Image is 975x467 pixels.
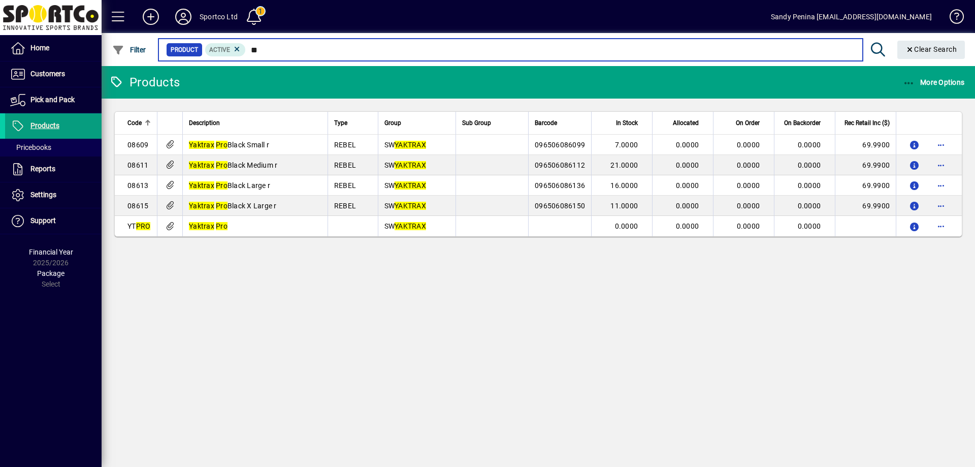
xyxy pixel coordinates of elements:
button: More Options [900,73,967,91]
em: Pro [216,222,227,230]
div: Sportco Ltd [200,9,238,25]
span: 7.0000 [615,141,638,149]
span: Support [30,216,56,225]
span: Black Medium r [189,161,277,169]
em: Yaktrax [189,202,214,210]
span: 0.0000 [737,181,760,190]
span: 096506086136 [535,181,585,190]
div: Sandy Penina [EMAIL_ADDRESS][DOMAIN_NAME] [771,9,932,25]
span: 0.0000 [737,222,760,230]
span: 0.0000 [615,222,638,230]
span: 0.0000 [676,181,699,190]
span: 0.0000 [798,202,821,210]
span: Pick and Pack [30,96,75,104]
div: On Order [720,117,769,129]
a: Customers [5,61,102,87]
em: YAKTRAX [395,202,426,210]
span: On Backorder [784,117,821,129]
span: Home [30,44,49,52]
span: More Options [903,78,965,86]
td: 69.9900 [835,155,896,175]
span: 0.0000 [737,161,760,169]
span: In Stock [616,117,638,129]
span: Black Small r [189,141,269,149]
span: Sub Group [462,117,491,129]
em: Yaktrax [189,181,214,190]
a: Reports [5,157,102,182]
span: YT [127,222,150,230]
span: 16.0000 [610,181,638,190]
em: Pro [216,181,227,190]
span: On Order [736,117,760,129]
button: Clear [897,41,965,59]
em: Pro [216,161,227,169]
span: SW [384,202,426,210]
span: 08615 [127,202,148,210]
span: Pricebooks [10,143,51,151]
em: PRO [136,222,151,230]
span: 096506086099 [535,141,585,149]
em: YAKTRAX [395,181,426,190]
button: Add [135,8,167,26]
button: More options [933,218,949,234]
span: SW [384,141,426,149]
span: 11.0000 [610,202,638,210]
div: In Stock [598,117,647,129]
a: Pricebooks [5,139,102,156]
div: Products [109,74,180,90]
span: 0.0000 [737,202,760,210]
span: Type [334,117,347,129]
div: Code [127,117,151,129]
span: Description [189,117,220,129]
span: 21.0000 [610,161,638,169]
span: SW [384,181,426,190]
a: Support [5,208,102,234]
em: Yaktrax [189,222,214,230]
span: Black Large r [189,181,270,190]
em: YAKTRAX [395,222,426,230]
div: Barcode [535,117,585,129]
span: 0.0000 [676,202,699,210]
button: More options [933,198,949,214]
span: Allocated [673,117,699,129]
em: Pro [216,141,227,149]
td: 69.9900 [835,135,896,155]
span: REBEL [334,181,356,190]
span: Settings [30,191,56,199]
span: 08609 [127,141,148,149]
mat-chip: Activation Status: Active [205,43,246,56]
span: Rec Retail Inc ($) [844,117,890,129]
span: Products [30,121,59,130]
span: Active [209,46,230,53]
a: Pick and Pack [5,87,102,113]
div: Type [334,117,372,129]
span: 0.0000 [798,181,821,190]
span: 096506086112 [535,161,585,169]
span: REBEL [334,141,356,149]
button: More options [933,177,949,194]
span: Barcode [535,117,557,129]
span: 08613 [127,181,148,190]
span: 08611 [127,161,148,169]
span: 0.0000 [798,161,821,169]
span: Filter [112,46,146,54]
span: 0.0000 [676,141,699,149]
span: SW [384,161,426,169]
span: Customers [30,70,65,78]
span: REBEL [334,202,356,210]
span: Financial Year [29,248,73,256]
div: Allocated [659,117,708,129]
button: Filter [110,41,149,59]
span: Black X Large r [189,202,277,210]
span: Package [37,269,64,277]
em: Pro [216,202,227,210]
em: YAKTRAX [395,161,426,169]
a: Settings [5,182,102,208]
em: Yaktrax [189,161,214,169]
span: 0.0000 [798,222,821,230]
span: Reports [30,165,55,173]
button: Profile [167,8,200,26]
span: 0.0000 [676,222,699,230]
em: YAKTRAX [395,141,426,149]
div: On Backorder [781,117,830,129]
